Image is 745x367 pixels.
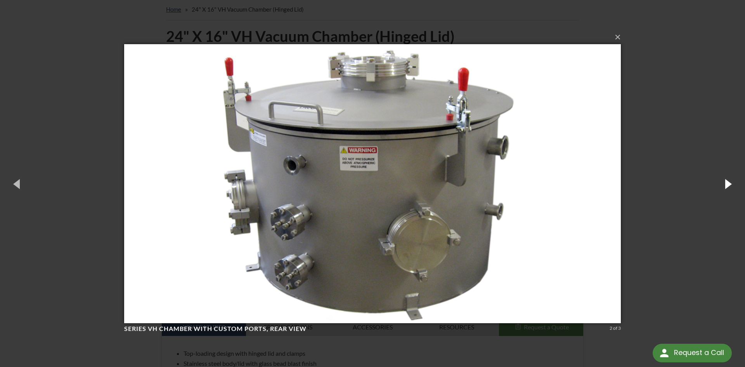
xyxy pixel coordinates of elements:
[124,325,607,333] h4: Series VH Chamber with Custom Ports, rear view
[124,29,621,339] img: Series VH Chamber with Custom Ports, rear view
[674,344,724,362] div: Request a Call
[710,162,745,205] button: Next (Right arrow key)
[126,29,623,46] button: ×
[653,344,732,362] div: Request a Call
[610,325,621,332] div: 2 of 3
[658,347,670,359] img: round button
